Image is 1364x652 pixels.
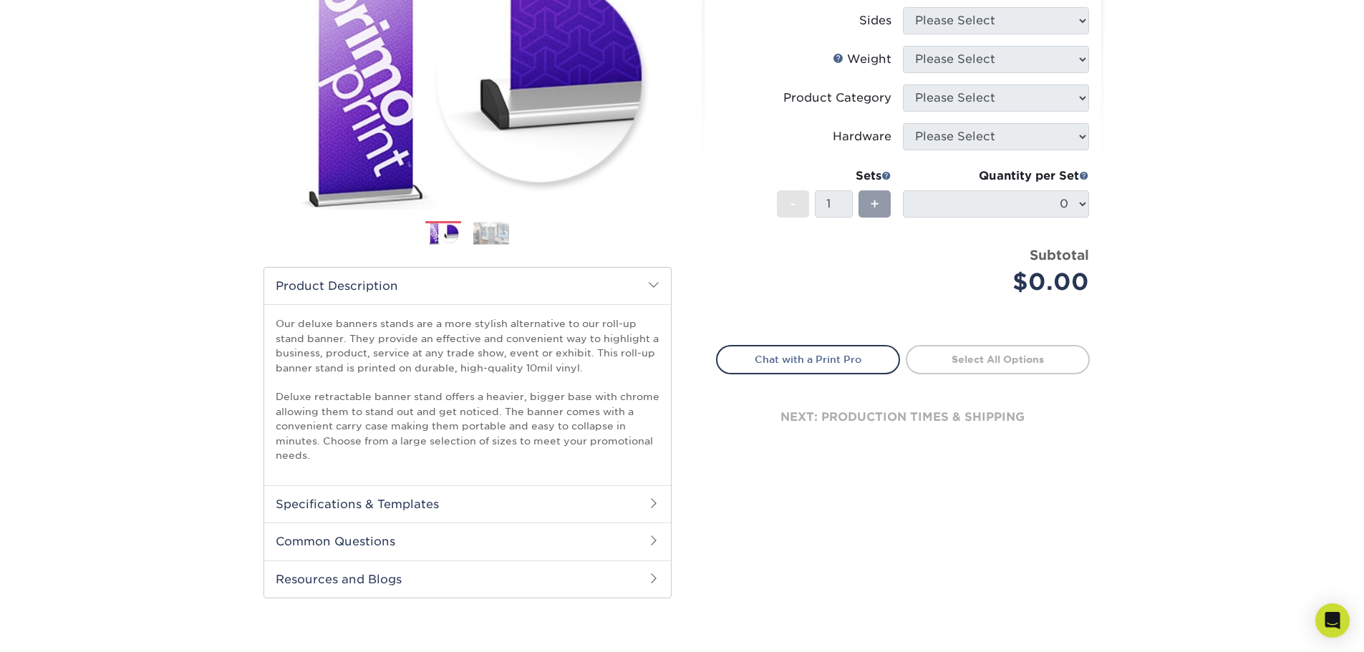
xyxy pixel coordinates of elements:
span: - [790,193,796,215]
div: Open Intercom Messenger [1315,603,1350,638]
img: Banner Stands 02 [473,222,509,244]
p: Our deluxe banners stands are a more stylish alternative to our roll-up stand banner. They provid... [276,316,659,462]
div: Sides [859,12,891,29]
a: Select All Options [906,345,1090,374]
div: Weight [833,51,891,68]
strong: Subtotal [1030,247,1089,263]
h2: Specifications & Templates [264,485,671,522]
div: Product Category [783,89,891,107]
div: next: production times & shipping [716,374,1090,460]
div: $0.00 [914,265,1089,299]
h2: Common Questions [264,522,671,560]
h2: Resources and Blogs [264,560,671,598]
a: Chat with a Print Pro [716,345,900,374]
span: + [870,193,879,215]
img: Banner Stands 01 [425,222,461,247]
div: Sets [777,167,891,185]
div: Hardware [833,128,891,145]
div: Quantity per Set [903,167,1089,185]
h2: Product Description [264,268,671,304]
